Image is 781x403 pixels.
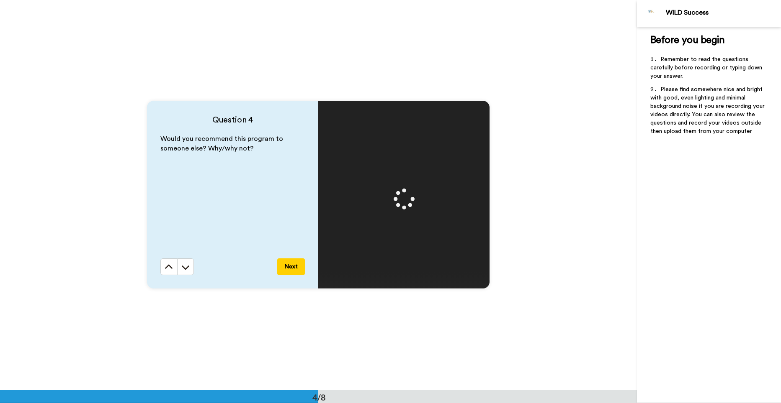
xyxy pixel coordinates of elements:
[160,135,285,152] span: Would you recommend this program to someone else? Why/why not?
[650,87,766,134] span: Please find somewhere nice and bright with good, even lighting and minimal background noise if yo...
[650,35,724,45] span: Before you begin
[160,114,305,126] h4: Question 4
[666,9,781,17] div: WILD Success
[650,56,764,79] span: Remember to read the questions carefully before recording or typing down your answer.
[277,258,305,275] button: Next
[642,3,662,23] img: Profile Image
[299,391,339,403] div: 4/8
